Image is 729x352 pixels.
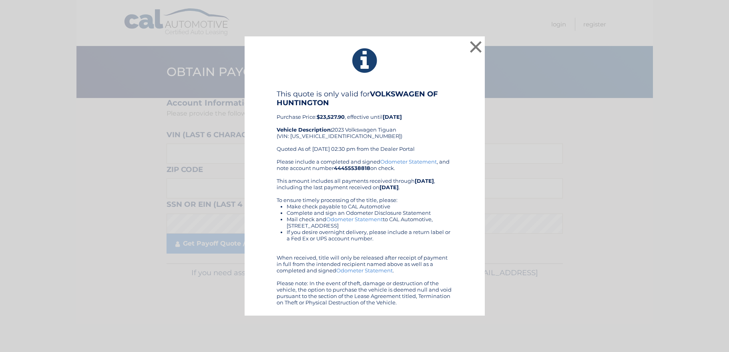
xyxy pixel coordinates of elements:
b: [DATE] [380,184,399,190]
li: Complete and sign an Odometer Disclosure Statement [287,210,453,216]
li: If you desire overnight delivery, please include a return label or a Fed Ex or UPS account number. [287,229,453,242]
li: Make check payable to CAL Automotive [287,203,453,210]
b: [DATE] [383,114,402,120]
b: 44455538818 [334,165,370,171]
b: VOLKSWAGEN OF HUNTINGTON [277,90,438,107]
div: Purchase Price: , effective until 2023 Volkswagen Tiguan (VIN: [US_VEHICLE_IDENTIFICATION_NUMBER]... [277,90,453,158]
b: $23,527.90 [317,114,345,120]
a: Odometer Statement [380,158,437,165]
b: [DATE] [415,178,434,184]
a: Odometer Statement [336,267,393,274]
a: Odometer Statement [326,216,383,222]
button: × [468,39,484,55]
div: Please include a completed and signed , and note account number on check. This amount includes al... [277,158,453,306]
h4: This quote is only valid for [277,90,453,107]
strong: Vehicle Description: [277,126,332,133]
li: Mail check and to CAL Automotive, [STREET_ADDRESS] [287,216,453,229]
